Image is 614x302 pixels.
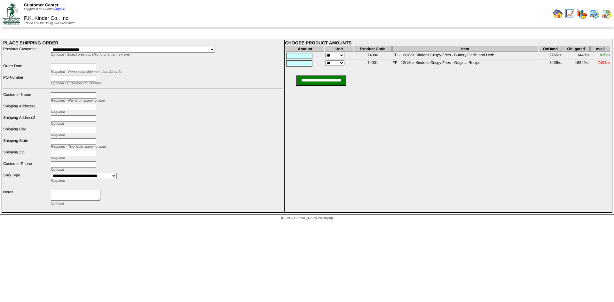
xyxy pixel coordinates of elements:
[24,16,70,21] span: P.K, Kinder Co., Inc.
[3,92,50,103] td: Customer Name
[600,53,610,57] span: 825
[51,99,105,103] span: Required - Name on shipping label
[392,60,538,67] td: FP - 12/18oz Kinder's Crispy Fries - Original Recipe
[606,54,610,57] span: CS
[3,46,50,57] td: Previous Customer
[3,104,50,114] td: Shipping Address1
[3,161,50,172] td: Customer Phone
[3,173,50,183] td: Ship Type
[606,62,610,65] span: CS
[558,62,562,65] span: CS
[3,150,50,160] td: Shipping Zip
[51,53,130,57] span: Optional - Select previous ship to or enter new one
[3,138,50,149] td: Shipping State
[586,54,589,57] span: CS
[590,46,610,52] th: Avail
[354,60,392,67] td: 74001
[539,52,562,59] td: 2265
[539,46,562,52] th: OnHand
[586,62,589,65] span: CS
[51,133,65,137] span: Required
[3,75,50,86] td: PO Number
[596,60,610,65] span: -7404
[281,216,333,220] span: [DEMOGRAPHIC_DATA] Packaging
[392,46,538,52] th: Item
[565,9,575,19] img: line_graph.gif
[325,46,353,52] th: Unit
[3,3,20,24] img: ZoRoCo_Logo(Green%26Foil)%20jpg.webp
[24,3,59,7] span: Customer Center
[553,9,563,19] img: home.gif
[24,21,75,25] span: Thank You for Being Our Customer!
[589,9,599,19] img: calendarprod.gif
[24,7,65,11] span: Logged in as Rhoppe
[51,122,64,126] span: Optional
[539,60,562,67] td: 8436
[392,52,538,59] td: FP - 12/18oz Kinder's Crispy Fries - Buttery Garlic and Herb
[577,9,587,19] img: graph.gif
[3,190,50,206] td: Notes
[354,52,392,59] td: 74000
[3,63,50,74] td: Order Date
[563,46,590,52] th: Obligated
[51,156,65,160] span: Required
[51,110,65,114] span: Required
[354,46,392,52] th: Product Code
[3,127,50,137] td: Shipping City
[51,70,122,74] span: Required - Requested shipment date for order
[601,9,611,19] img: calendarinout.gif
[51,179,65,183] span: Required
[3,115,50,126] td: Shipping Address2
[51,81,102,85] span: Optional - Customer PO Number
[3,40,283,45] div: PLACE SHIPPING ORDER
[285,40,611,45] div: CHOOSE PRODUCT AMOUNTS
[558,54,562,57] span: CS
[51,168,64,172] span: Optional
[286,46,324,52] th: Amount
[563,52,590,59] td: 1440
[563,60,590,67] td: 15840
[51,202,64,205] span: Optional
[54,7,65,11] a: (logout)
[51,145,106,149] span: Required - Two letter shipping state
